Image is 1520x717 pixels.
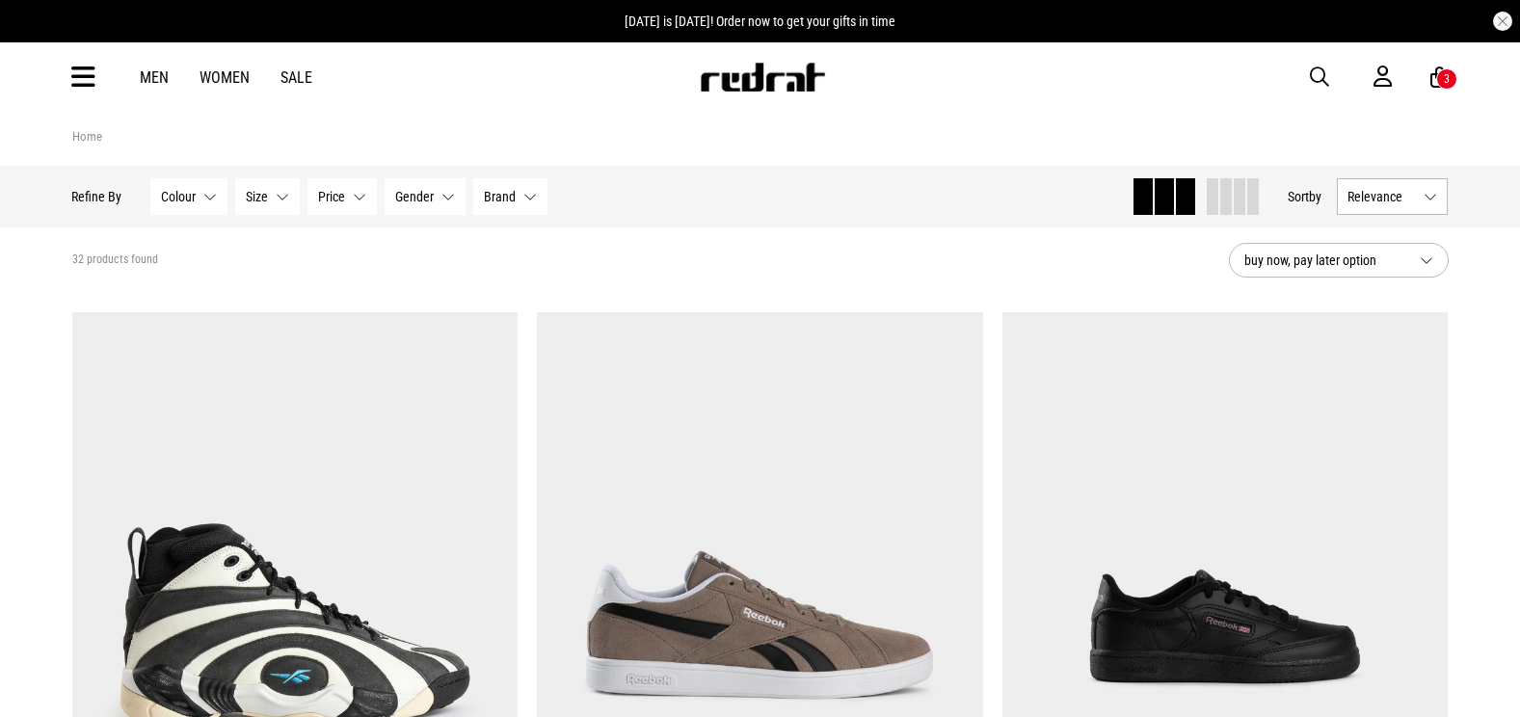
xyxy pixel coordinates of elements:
a: 3 [1430,67,1449,88]
span: Gender [396,189,435,204]
a: Women [200,68,250,87]
button: Size [236,178,301,215]
button: buy now, pay later option [1229,243,1449,278]
span: Relevance [1348,189,1417,204]
button: Gender [386,178,467,215]
span: buy now, pay later option [1244,249,1404,272]
button: Brand [474,178,548,215]
a: Sale [280,68,312,87]
button: Sortby [1289,185,1322,208]
img: Redrat logo [699,63,826,92]
div: 3 [1444,72,1450,86]
span: 32 products found [72,252,158,268]
a: Men [140,68,169,87]
span: Price [319,189,346,204]
span: [DATE] is [DATE]! Order now to get your gifts in time [625,13,895,29]
a: Home [72,129,102,144]
p: Refine By [72,189,122,204]
span: Size [247,189,269,204]
button: Colour [151,178,228,215]
button: Relevance [1338,178,1449,215]
span: by [1310,189,1322,204]
span: Brand [485,189,517,204]
span: Colour [162,189,197,204]
button: Price [308,178,378,215]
